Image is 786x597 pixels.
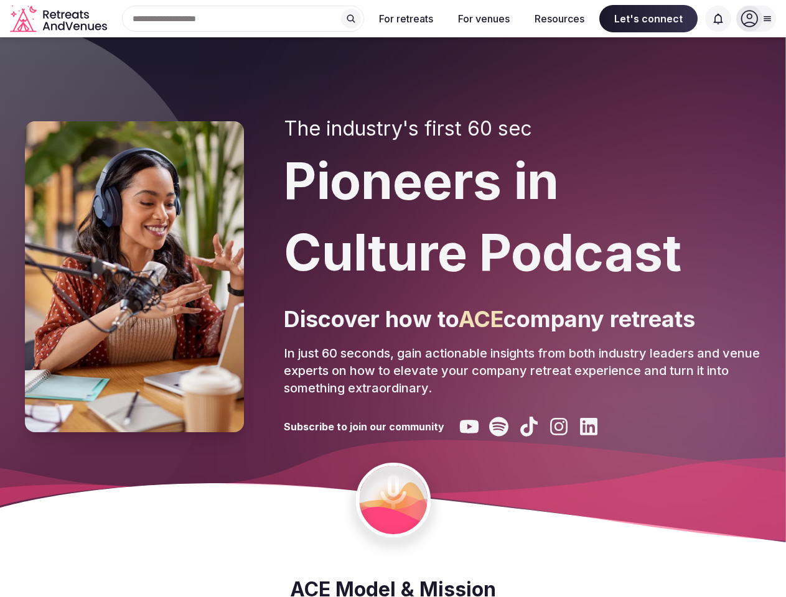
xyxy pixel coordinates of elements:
[599,5,698,32] span: Let's connect
[448,5,520,32] button: For venues
[284,303,761,335] p: Discover how to company retreats
[369,5,443,32] button: For retreats
[25,121,244,432] img: Pioneers in Culture Podcast
[10,5,110,33] svg: Retreats and Venues company logo
[10,5,110,33] a: Visit the homepage
[525,5,594,32] button: Resources
[459,305,503,333] span: ACE
[284,117,761,141] h2: The industry's first 60 sec
[284,146,761,289] h1: Pioneers in Culture Podcast
[284,420,444,433] h3: Subscribe to join our community
[284,345,761,397] p: In just 60 seconds, gain actionable insights from both industry leaders and venue experts on how ...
